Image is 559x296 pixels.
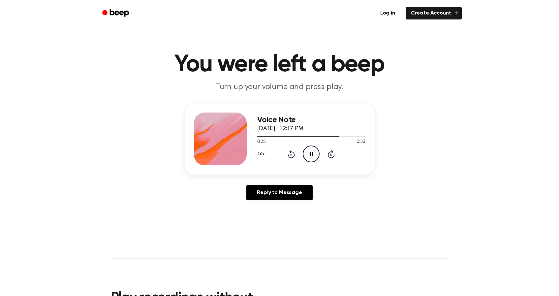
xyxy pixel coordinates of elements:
span: [DATE] · 12:17 PM [257,126,303,132]
a: Reply to Message [246,185,312,200]
a: Create Account [406,7,462,19]
h3: Voice Note [257,115,365,124]
h1: You were left a beep [111,53,449,77]
span: 0:33 [357,139,365,146]
a: Beep [98,7,135,20]
a: Log in [374,6,402,21]
button: 1.0x [257,148,267,160]
span: 0:25 [257,139,266,146]
p: Turn up your volume and press play. [153,82,406,93]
